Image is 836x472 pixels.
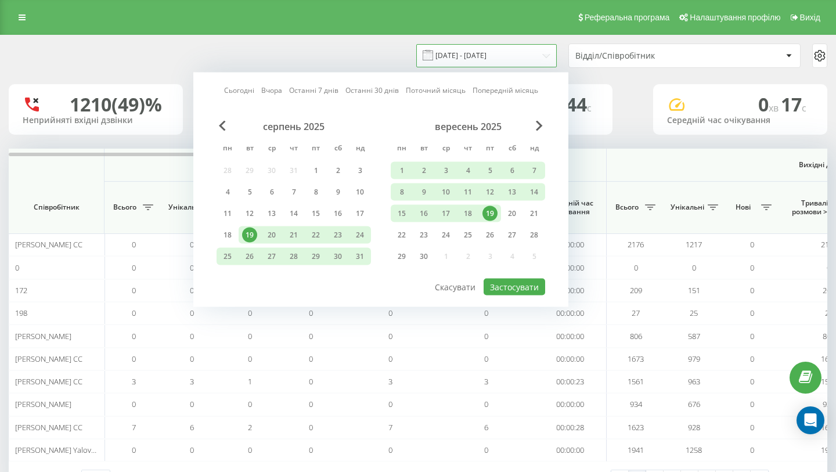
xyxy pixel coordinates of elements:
div: нд 21 вер 2025 р. [523,205,545,222]
span: 0 [484,399,488,409]
div: пн 22 вер 2025 р. [391,226,413,244]
span: 0 [132,285,136,296]
abbr: понеділок [219,140,236,158]
div: вт 19 серп 2025 р. [239,226,261,244]
div: сб 20 вер 2025 р. [501,205,523,222]
td: 00:00:00 [534,325,607,347]
span: Вхідні дзвінки [135,160,576,170]
div: сб 13 вер 2025 р. [501,183,523,201]
div: чт 11 вер 2025 р. [457,183,479,201]
span: хв [769,102,781,114]
div: 8 [308,185,323,200]
span: 1561 [628,376,644,387]
span: Всього [110,203,139,212]
div: ср 20 серп 2025 р. [261,226,283,244]
div: ср 6 серп 2025 р. [261,183,283,201]
span: 0 [309,445,313,455]
abbr: вівторок [415,140,433,158]
div: 28 [527,228,542,243]
span: 172 [15,285,27,296]
div: 3 [352,163,367,178]
abbr: субота [329,140,347,158]
div: 9 [330,185,345,200]
div: пт 12 вер 2025 р. [479,183,501,201]
div: 30 [416,249,431,264]
div: нд 24 серп 2025 р. [349,226,371,244]
div: сб 23 серп 2025 р. [327,226,349,244]
div: серпень 2025 [217,121,371,132]
abbr: п’ятниця [307,140,325,158]
div: 25 [460,228,475,243]
div: 24 [352,228,367,243]
div: 20 [505,206,520,221]
div: 4 [220,185,235,200]
span: 0 [827,262,831,273]
button: Застосувати [484,279,545,296]
span: 0 [309,308,313,318]
div: сб 30 серп 2025 р. [327,248,349,265]
div: 12 [482,185,498,200]
span: Реферальна програма [585,13,670,22]
td: 00:00:00 [534,233,607,256]
span: 0 [132,239,136,250]
span: 0 [132,399,136,409]
div: 3 [438,163,453,178]
span: 0 [248,331,252,341]
div: 13 [505,185,520,200]
span: 0 [309,376,313,387]
td: 00:00:23 [534,370,607,393]
div: вт 12 серп 2025 р. [239,205,261,222]
span: 0 [750,376,754,387]
div: 22 [308,228,323,243]
span: 1623 [628,422,644,433]
td: 00:00:00 [534,393,607,416]
div: 5 [482,163,498,178]
div: 20 [264,228,279,243]
span: 7 [132,422,136,433]
a: Останні 7 днів [289,85,338,96]
div: 1 [308,163,323,178]
div: вт 23 вер 2025 р. [413,226,435,244]
span: 2176 [628,239,644,250]
span: 0 [388,308,392,318]
abbr: неділя [351,140,369,158]
span: [PERSON_NAME] Yalovenko CC [15,445,119,455]
span: Нові [729,203,758,212]
span: 0 [309,354,313,364]
a: Вчора [261,85,282,96]
span: 0 [132,445,136,455]
span: 0 [484,445,488,455]
div: 31 [352,249,367,264]
div: вт 16 вер 2025 р. [413,205,435,222]
div: 30 [330,249,345,264]
div: 11 [220,206,235,221]
span: [PERSON_NAME] [15,399,71,409]
abbr: середа [263,140,280,158]
span: [PERSON_NAME] CC [15,354,82,364]
div: 15 [308,206,323,221]
div: ср 10 вер 2025 р. [435,183,457,201]
div: 5 [242,185,257,200]
div: 11 [460,185,475,200]
span: 209 [823,285,835,296]
div: нд 7 вер 2025 р. [523,162,545,179]
div: 2 [416,163,431,178]
span: 0 [190,445,194,455]
span: 25 [690,308,698,318]
span: 7 [388,422,392,433]
div: вт 9 вер 2025 р. [413,183,435,201]
div: сб 2 серп 2025 р. [327,162,349,179]
div: 10 [438,185,453,200]
span: [PERSON_NAME] CC [15,376,82,387]
div: Середній час очікування [667,116,813,125]
span: 2 [248,422,252,433]
abbr: середа [437,140,455,158]
td: 00:00:28 [534,416,607,439]
div: 17 [352,206,367,221]
td: 00:00:00 [534,279,607,302]
span: Унікальні [671,203,704,212]
div: 16 [416,206,431,221]
div: 18 [460,206,475,221]
div: 10 [352,185,367,200]
a: Останні 30 днів [345,85,399,96]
